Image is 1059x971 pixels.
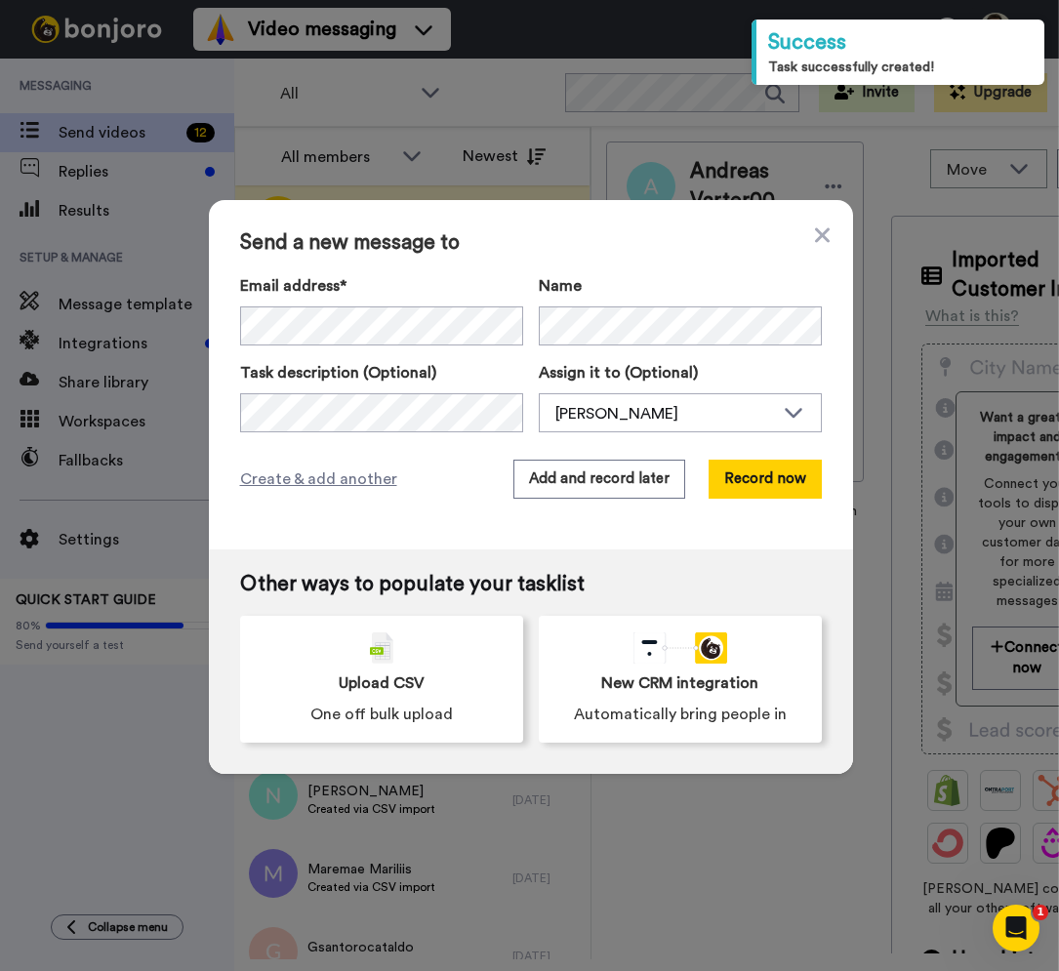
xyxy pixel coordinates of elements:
[240,231,822,255] span: Send a new message to
[513,460,685,499] button: Add and record later
[240,573,822,596] span: Other ways to populate your tasklist
[768,58,1033,77] div: Task successfully created!
[240,361,523,384] label: Task description (Optional)
[574,703,787,726] span: Automatically bring people in
[1033,905,1048,920] span: 1
[555,402,774,425] div: [PERSON_NAME]
[709,460,822,499] button: Record now
[633,632,727,664] div: animation
[310,703,453,726] span: One off bulk upload
[601,671,758,695] span: New CRM integration
[539,274,582,298] span: Name
[539,361,822,384] label: Assign it to (Optional)
[768,27,1033,58] div: Success
[370,632,393,664] img: csv-grey.png
[339,671,425,695] span: Upload CSV
[240,274,523,298] label: Email address*
[240,467,397,491] span: Create & add another
[993,905,1039,951] iframe: Intercom live chat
